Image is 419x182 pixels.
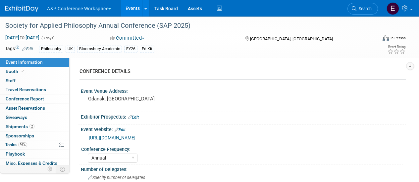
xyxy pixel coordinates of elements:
a: Asset Reservations [0,104,69,113]
span: Shipments [6,124,34,129]
span: Specify number of delegates [88,175,145,180]
a: Travel Reservations [0,85,69,94]
a: [URL][DOMAIN_NAME] [89,135,135,140]
span: [DATE] [DATE] [5,35,40,41]
span: Sponsorships [6,133,34,138]
div: Philosophy [39,46,63,53]
span: 94% [18,142,27,147]
span: Travel Reservations [6,87,46,92]
div: Event Format [347,34,406,44]
div: CONFERENCE DETAILS [79,68,401,75]
div: Event Rating [388,45,405,49]
a: Giveaways [0,113,69,122]
a: Conference Report [0,94,69,103]
span: [GEOGRAPHIC_DATA], [GEOGRAPHIC_DATA] [250,36,333,41]
span: Tasks [5,142,27,147]
button: Committed [108,35,147,42]
a: Edit [128,115,139,120]
a: Misc. Expenses & Credits [0,159,69,168]
div: Conference Frequency: [81,144,403,153]
div: Event Venue Address: [81,86,406,94]
img: ExhibitDay [5,6,38,12]
span: Misc. Expenses & Credits [6,161,57,166]
div: Bloomsbury Academic [77,46,122,53]
a: Edit [22,47,33,51]
span: Playbook [6,151,25,157]
div: Society for Applied Philosophy Annual Conference (SAP 2025) [3,20,372,32]
td: Personalize Event Tab Strip [44,165,56,173]
span: Booth [6,69,26,74]
span: (3 days) [41,36,55,40]
pre: Gdansk, [GEOGRAPHIC_DATA] [88,96,209,102]
a: Playbook [0,150,69,159]
div: Exhibitor Prospectus: [81,112,406,121]
div: In-Person [390,36,406,41]
a: Staff [0,76,69,85]
span: Asset Reservations [6,105,45,111]
span: Staff [6,78,16,83]
span: 2 [29,124,34,129]
div: Ed Kit [140,46,154,53]
div: FY26 [124,46,137,53]
a: Event Information [0,58,69,67]
a: Shipments2 [0,122,69,131]
div: Event Website: [81,125,406,133]
img: Elena McAnespie [387,2,399,15]
a: Edit [115,127,126,132]
td: Toggle Event Tabs [56,165,70,173]
a: Booth [0,67,69,76]
span: Giveaways [6,115,27,120]
div: Number of Delegates: [81,164,406,173]
span: Event Information [6,59,43,65]
a: Tasks94% [0,140,69,149]
img: Format-Inperson.png [383,35,389,41]
td: Tags [5,45,33,53]
div: UK [66,46,75,53]
span: Conference Report [6,96,44,101]
span: Search [356,6,372,11]
a: Sponsorships [0,131,69,140]
a: Search [347,3,378,15]
i: Booth reservation complete [21,69,25,73]
span: to [19,35,26,40]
